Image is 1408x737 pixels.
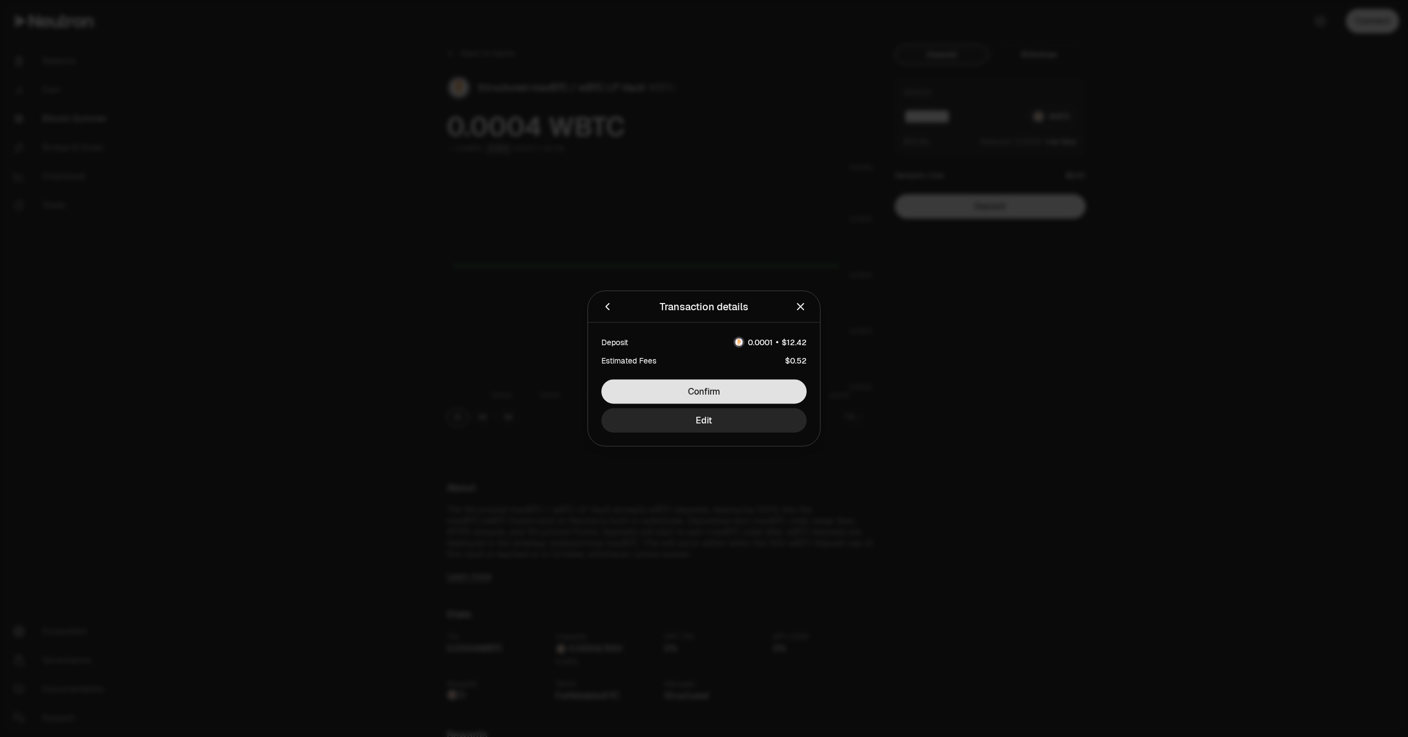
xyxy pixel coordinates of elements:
[601,380,807,404] button: Confirm
[601,355,656,366] div: Estimated Fees
[660,299,748,315] div: Transaction details
[601,408,807,433] button: Edit
[735,337,743,346] img: WBTC Logo
[601,336,628,347] div: Deposit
